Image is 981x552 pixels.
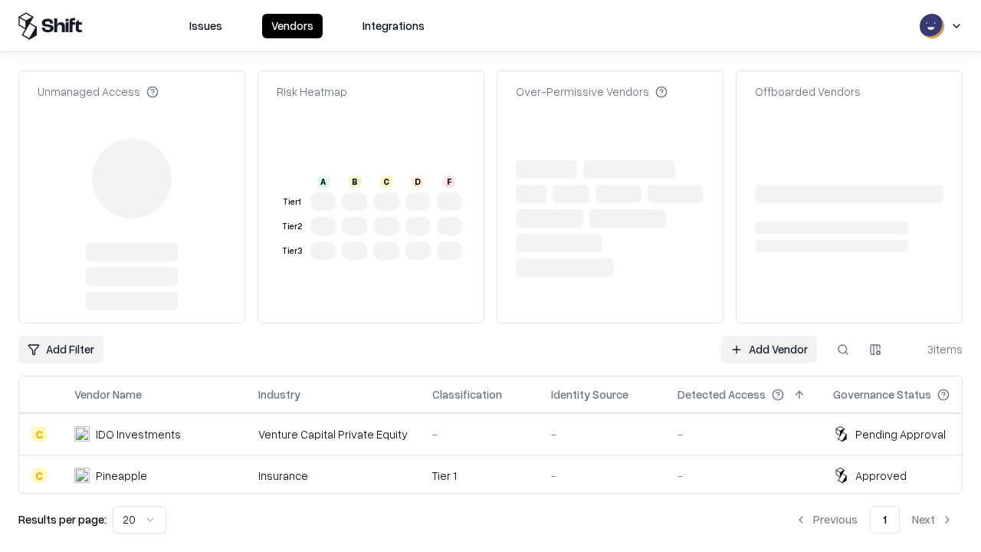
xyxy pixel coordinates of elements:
button: Issues [180,14,231,38]
div: Offboarded Vendors [755,84,861,100]
img: Pineapple [74,468,90,483]
div: C [31,426,47,442]
div: F [443,176,455,188]
div: - [678,426,809,442]
div: Tier 1 [280,195,304,209]
div: Venture Capital Private Equity [258,426,408,442]
div: Industry [258,386,300,402]
div: Unmanaged Access [38,84,159,100]
button: Add Filter [18,336,103,363]
div: C [31,468,47,483]
div: D [412,176,424,188]
div: IDO Investments [96,426,181,442]
div: Pending Approval [855,426,946,442]
div: B [349,176,361,188]
div: Tier 3 [280,245,304,258]
div: Pineapple [96,468,147,484]
div: Approved [855,468,907,484]
a: Add Vendor [721,336,817,363]
button: 1 [870,506,900,534]
button: Integrations [353,14,434,38]
div: Detected Access [678,386,766,402]
div: - [551,426,653,442]
div: Governance Status [833,386,931,402]
div: Classification [432,386,502,402]
div: - [551,468,653,484]
div: - [432,426,527,442]
div: Risk Heatmap [277,84,347,100]
div: 3 items [901,341,963,357]
p: Results per page: [18,511,107,527]
img: IDO Investments [74,426,90,442]
div: - [678,468,809,484]
div: Vendor Name [74,386,142,402]
button: Vendors [262,14,323,38]
div: Tier 2 [280,220,304,233]
div: C [380,176,392,188]
div: Insurance [258,468,408,484]
div: A [317,176,330,188]
div: Identity Source [551,386,628,402]
nav: pagination [786,506,963,534]
div: Tier 1 [432,468,527,484]
div: Over-Permissive Vendors [516,84,668,100]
